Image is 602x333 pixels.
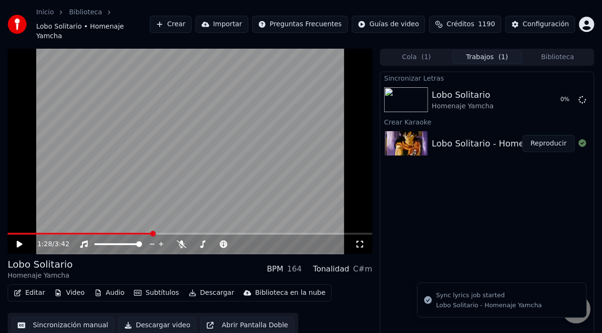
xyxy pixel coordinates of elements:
div: C#m [353,263,372,275]
button: Audio [91,286,129,300]
nav: breadcrumb [36,8,150,41]
button: Crear [150,16,192,33]
span: ( 1 ) [421,52,431,62]
button: Créditos1190 [429,16,501,33]
a: Biblioteca [69,8,102,17]
a: Inicio [36,8,54,17]
div: Sincronizar Letras [380,72,594,83]
div: Lobo Solitario - Homenaje Yamcha [436,301,542,310]
button: Configuración [505,16,575,33]
span: ( 1 ) [499,52,508,62]
button: Editar [10,286,49,300]
button: Preguntas Frecuentes [252,16,348,33]
button: Descargar [185,286,238,300]
div: Homenaje Yamcha [8,271,72,281]
button: Subtítulos [130,286,183,300]
button: Video [51,286,88,300]
button: Reproducir [522,135,575,152]
span: 1190 [478,20,495,29]
div: Sync lyrics job started [436,291,542,300]
button: Biblioteca [522,50,593,64]
div: Lobo Solitario [432,88,494,102]
div: BPM [267,263,283,275]
div: 0 % [561,96,575,104]
span: Lobo Solitario • Homenaje Yamcha [36,22,150,41]
div: Biblioteca en la nube [255,288,326,298]
div: Lobo Solitario [8,258,72,271]
div: Crear Karaoke [380,116,594,127]
div: Lobo Solitario - Homenaje Yamcha [432,137,579,150]
div: Homenaje Yamcha [432,102,494,111]
div: Configuración [523,20,569,29]
img: youka [8,15,27,34]
span: Créditos [447,20,474,29]
button: Importar [195,16,248,33]
div: 164 [287,263,302,275]
button: Cola [381,50,452,64]
div: Tonalidad [313,263,349,275]
button: Trabajos [452,50,522,64]
div: / [37,239,60,249]
button: Guías de video [352,16,425,33]
span: 3:42 [54,239,69,249]
span: 1:28 [37,239,52,249]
